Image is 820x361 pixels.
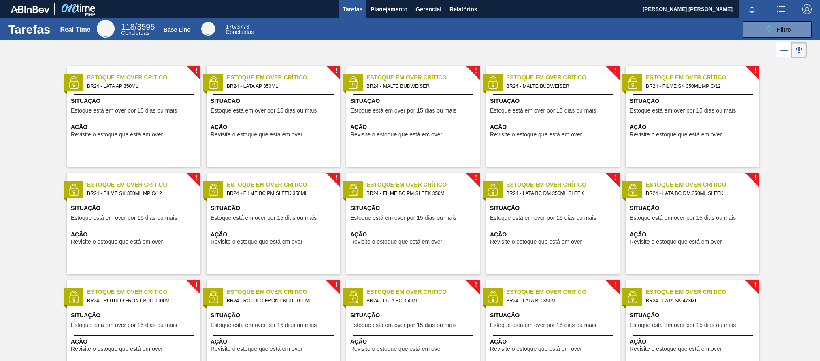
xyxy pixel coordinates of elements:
[350,204,478,212] span: Situação
[630,123,757,132] span: Ação
[211,322,317,328] span: Estoque está em over por 15 dias ou mais
[802,4,812,14] img: Logout
[506,296,613,305] span: BR24 - LATA BC 350ML
[347,184,359,196] img: status
[415,4,441,14] span: Gerencial
[71,215,177,221] span: Estoque está em over por 15 dias ou mais
[335,282,337,288] span: !
[347,291,359,303] img: status
[226,24,254,35] div: Base Line
[350,97,478,105] span: Situação
[350,123,478,132] span: Ação
[164,26,190,33] div: Base Line
[71,239,163,245] span: Revisite o estoque que está em over
[350,132,442,138] span: Revisite o estoque que está em over
[335,68,337,74] span: !
[68,291,80,303] img: status
[71,132,163,138] span: Revisite o estoque que está em over
[226,23,249,30] span: / 3773
[121,22,155,31] span: / 3595
[343,4,362,14] span: Tarefas
[791,42,807,58] div: Visão em Cards
[227,82,334,91] span: BR24 - LATA AP 350ML
[207,291,219,303] img: status
[121,23,155,36] div: Real Time
[614,68,617,74] span: !
[630,322,736,328] span: Estoque está em over por 15 dias ou mais
[449,4,477,14] span: Relatórios
[201,22,215,36] div: Base Line
[366,296,473,305] span: BR24 - LATA BC 350ML
[195,175,198,181] span: !
[350,108,456,114] span: Estoque está em over por 15 dias ou mais
[211,108,317,114] span: Estoque está em over por 15 dias ou mais
[490,108,596,114] span: Estoque está em over por 15 dias ou mais
[211,97,338,105] span: Situação
[776,42,791,58] div: Visão em Lista
[487,76,499,89] img: status
[630,239,722,245] span: Revisite o estoque que está em over
[227,73,340,82] span: Estoque em Over Crítico
[487,291,499,303] img: status
[71,97,198,105] span: Situação
[350,311,478,320] span: Situação
[646,288,759,296] span: Estoque em Over Crítico
[350,338,478,346] span: Ação
[211,123,338,132] span: Ação
[60,26,90,33] div: Real Time
[87,288,200,296] span: Estoque em Over Crítico
[630,97,757,105] span: Situação
[490,215,596,221] span: Estoque está em over por 15 dias ou mais
[626,291,639,303] img: status
[490,123,618,132] span: Ação
[366,73,480,82] span: Estoque em Over Crítico
[490,204,618,212] span: Situação
[350,230,478,239] span: Ação
[366,189,473,198] span: BR24 - FILME BC PM SLEEK 350ML
[347,76,359,89] img: status
[506,82,613,91] span: BR24 - MALTE BUDWEISER
[227,180,340,189] span: Estoque em Over Crítico
[506,180,620,189] span: Estoque em Over Crítico
[226,23,235,30] span: 176
[777,26,791,33] span: Filtro
[195,68,198,74] span: !
[8,25,51,34] h1: Tarefas
[68,76,80,89] img: status
[195,282,198,288] span: !
[630,338,757,346] span: Ação
[335,175,337,181] span: !
[211,215,317,221] span: Estoque está em over por 15 dias ou mais
[630,346,722,352] span: Revisite o estoque que está em over
[87,189,194,198] span: BR24 - FILME SK 350ML MP C/12
[87,296,194,305] span: BR24 - RÓTULO FRONT BUD 1000ML
[490,338,618,346] span: Ação
[207,76,219,89] img: status
[614,175,617,181] span: !
[626,76,639,89] img: status
[71,338,198,346] span: Ação
[211,311,338,320] span: Situação
[11,6,49,13] img: TNhmsLtSVTkK8tSr43FrP2fwEKptu5GPRR3wAAAABJRU5ErkJggg==
[506,189,613,198] span: BR24 - LATA BC DM 350ML SLEEK
[646,180,759,189] span: Estoque em Over Crítico
[121,22,134,31] span: 118
[630,215,736,221] span: Estoque está em over por 15 dias ou mais
[211,132,302,138] span: Revisite o estoque que está em over
[71,230,198,239] span: Ação
[227,189,334,198] span: BR24 - FILME BC PM SLEEK 350ML
[475,68,477,74] span: !
[490,311,618,320] span: Situação
[71,322,177,328] span: Estoque está em over por 15 dias ou mais
[68,184,80,196] img: status
[71,311,198,320] span: Situação
[626,184,639,196] img: status
[71,204,198,212] span: Situação
[490,239,582,245] span: Revisite o estoque que está em over
[743,21,812,38] button: Filtro
[776,4,786,14] img: userActions
[211,204,338,212] span: Situação
[506,288,620,296] span: Estoque em Over Crítico
[97,20,115,38] div: Real Time
[366,288,480,296] span: Estoque em Over Crítico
